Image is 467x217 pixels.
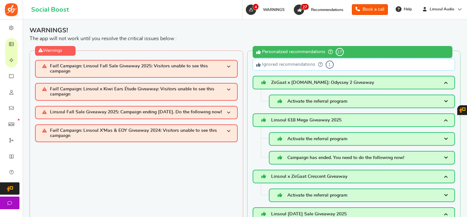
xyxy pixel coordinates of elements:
span: Help [402,6,412,12]
span: Linsoul x ZiiGaat Crescent Giveaway [271,174,347,179]
span: 27 [336,48,344,56]
span: Activate the referral program [287,99,347,104]
div: The app will not work until you resolve the critical issues below : [30,26,461,42]
span: Linsoul 618 Mega Giveaway 2025 [271,118,341,122]
span: WARNINGS! [30,26,461,35]
span: Activate the referral program [287,193,347,198]
div: Warnings [35,46,76,56]
span: Linsoul Audio [427,6,457,12]
span: Linsoul Fall Sale Giveaway 2025: Campaign ending [DATE]. Do the following now! [50,110,222,115]
a: 4 WARNINGS [245,5,288,15]
a: Book a call [352,4,388,15]
span: Fail! Campaign: Linsoul X'Mas & EOY Giveaway 2024: Visitors unable to see this campaign [50,128,227,138]
div: Ignored recommendations [253,59,455,71]
span: Fail! Campaign: Linsoul Fall Sale Giveaway 2025: Visitors unable to see this campaign [50,64,227,74]
span: Fail! Campaign: Linsoul x Kiwi Ears Étude Giveaway: Visitors unable to see this campaign [50,87,227,97]
span: Campaign has ended. You need to do the following now! [287,155,404,160]
span: Linsoul [DATE] Sale Giveaway 2025 [271,212,347,216]
span: 27 [301,4,309,10]
span: Activate the referral program [287,137,347,141]
a: Help [393,4,415,14]
div: Personalized recommendations [253,46,453,58]
span: ZiiGaat x [DOMAIN_NAME]: Odyssey 2 Giveaway [271,80,374,85]
span: 1 [326,61,334,69]
h1: Social Boost [31,6,69,13]
img: Social Boost [5,3,18,16]
em: New [18,119,19,120]
a: 27 Recommendations [293,5,347,15]
span: WARNINGS [263,8,285,12]
span: Recommendations [311,8,343,12]
span: 4 [253,4,259,10]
